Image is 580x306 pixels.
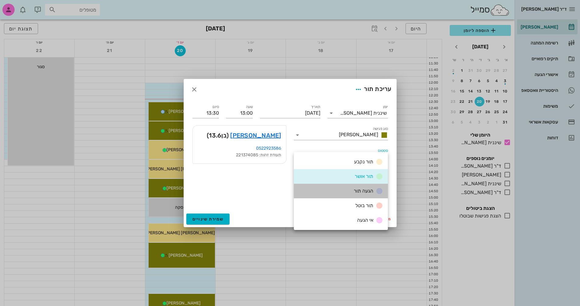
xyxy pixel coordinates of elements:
div: תעודת זהות: 221374085 [198,152,281,158]
span: שמירת שינויים [192,217,224,222]
span: תור בוטל [355,203,373,208]
span: הגעה תור [354,188,373,194]
button: שמירת שינויים [186,214,230,224]
label: יומן [383,105,388,109]
a: 0522923586 [256,146,281,151]
div: שיננית [PERSON_NAME] [340,110,387,116]
a: [PERSON_NAME] [230,130,281,140]
div: עריכת תור [353,84,391,95]
span: תור נקבע [354,159,373,165]
span: תור אושר [355,173,373,179]
span: 13.6 [209,132,221,139]
label: סוג פגישה [373,127,388,131]
div: יומןשיננית [PERSON_NAME] [328,108,388,118]
span: אי הגעה [357,217,373,223]
label: סיום [213,105,219,109]
div: סטטוסתור אושר [294,152,388,162]
label: סטטוס [378,148,388,153]
label: שעה [246,105,253,109]
span: [PERSON_NAME] [339,132,378,137]
label: שליחת תורים עתידיים בוואטסאפ [192,196,378,202]
div: סוג פגישה[PERSON_NAME] [294,130,388,140]
label: תאריך [311,105,320,109]
span: (בן ) [207,130,229,140]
